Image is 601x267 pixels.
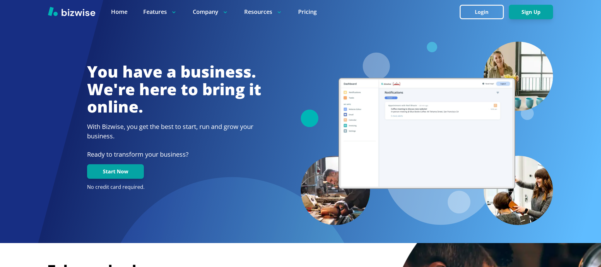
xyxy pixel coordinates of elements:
button: Start Now [87,164,144,179]
h2: With Bizwise, you get the best to start, run and grow your business. [87,122,261,141]
img: Bizwise Logo [48,7,95,16]
a: Sign Up [509,9,553,15]
a: Start Now [87,169,144,175]
a: Pricing [298,8,317,16]
p: Features [143,8,177,16]
p: Resources [244,8,282,16]
a: Login [460,9,509,15]
h1: You have a business. We're here to bring it online. [87,63,261,116]
p: Company [193,8,228,16]
button: Login [460,5,504,19]
a: Home [111,8,127,16]
p: No credit card required. [87,184,261,191]
button: Sign Up [509,5,553,19]
p: Ready to transform your business? [87,150,261,159]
